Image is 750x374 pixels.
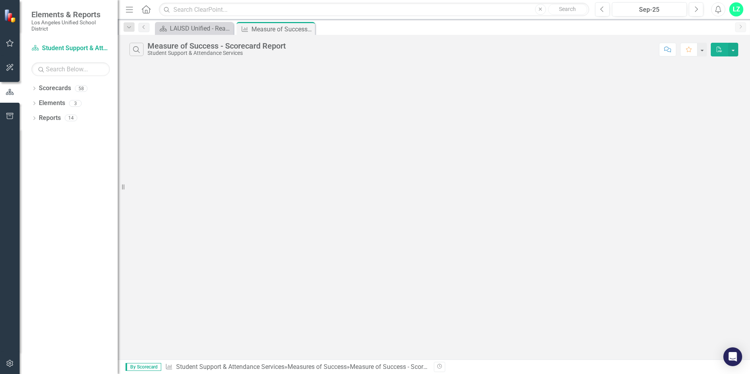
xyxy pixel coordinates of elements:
[159,3,589,16] input: Search ClearPoint...
[615,5,684,15] div: Sep-25
[176,363,284,370] a: Student Support & Attendance Services
[350,363,458,370] div: Measure of Success - Scorecard Report
[170,24,231,33] div: LAUSD Unified - Ready for the World
[39,114,61,123] a: Reports
[126,363,161,371] span: By Scorecard
[612,2,687,16] button: Sep-25
[147,50,286,56] div: Student Support & Attendance Services
[723,347,742,366] div: Open Intercom Messenger
[288,363,347,370] a: Measures of Success
[251,24,313,34] div: Measure of Success - Scorecard Report
[69,100,82,107] div: 3
[729,2,743,16] button: LZ
[165,363,428,372] div: » »
[75,85,87,92] div: 58
[559,6,576,12] span: Search
[548,4,587,15] button: Search
[39,99,65,108] a: Elements
[39,84,71,93] a: Scorecards
[31,10,110,19] span: Elements & Reports
[31,44,110,53] a: Student Support & Attendance Services
[157,24,231,33] a: LAUSD Unified - Ready for the World
[4,9,18,22] img: ClearPoint Strategy
[31,62,110,76] input: Search Below...
[65,115,77,122] div: 14
[31,19,110,32] small: Los Angeles Unified School District
[147,42,286,50] div: Measure of Success - Scorecard Report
